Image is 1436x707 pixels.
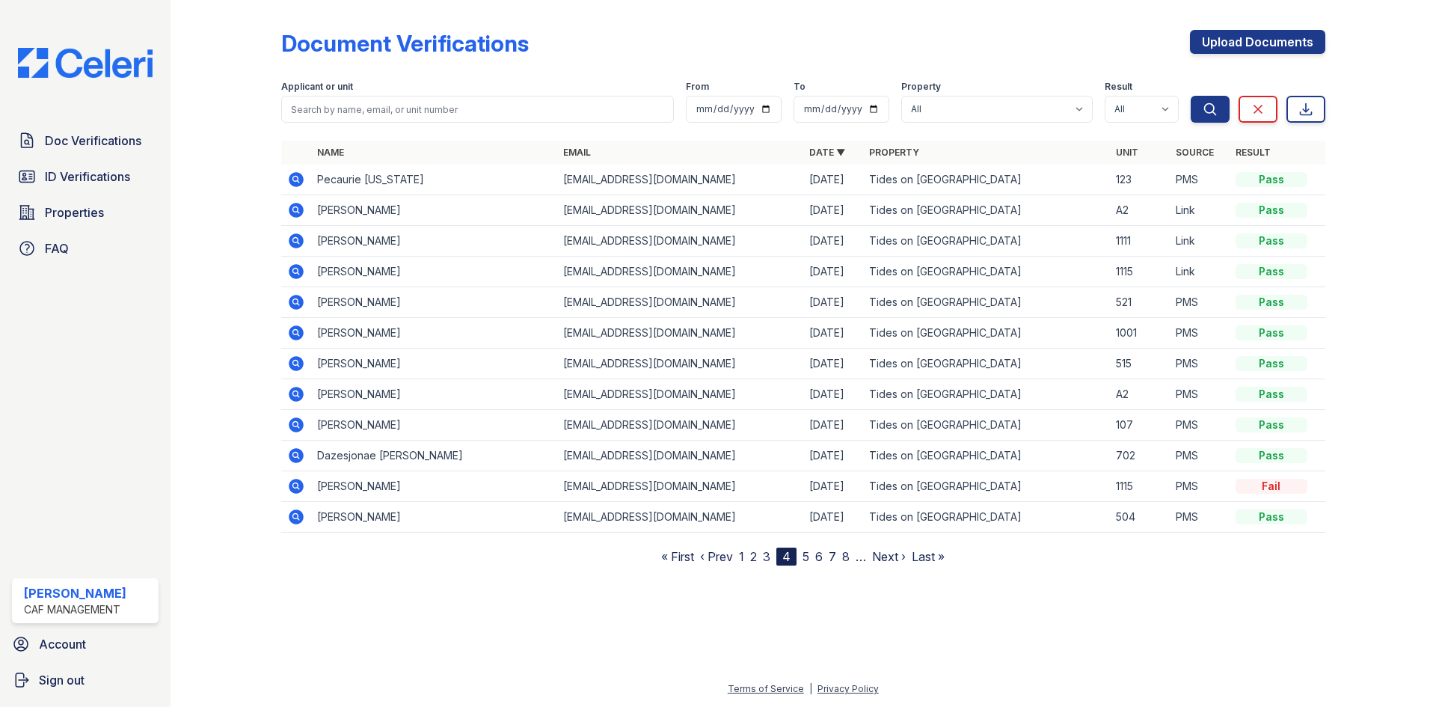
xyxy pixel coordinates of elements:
[863,195,1109,226] td: Tides on [GEOGRAPHIC_DATA]
[311,379,557,410] td: [PERSON_NAME]
[281,30,529,57] div: Document Verifications
[563,147,591,158] a: Email
[45,132,141,150] span: Doc Verifications
[557,195,803,226] td: [EMAIL_ADDRESS][DOMAIN_NAME]
[1110,471,1170,502] td: 1115
[24,584,126,602] div: [PERSON_NAME]
[39,671,85,689] span: Sign out
[1236,479,1307,494] div: Fail
[1236,387,1307,402] div: Pass
[1236,172,1307,187] div: Pass
[317,147,344,158] a: Name
[869,147,919,158] a: Property
[1176,147,1214,158] a: Source
[1170,410,1230,441] td: PMS
[12,126,159,156] a: Doc Verifications
[1110,226,1170,257] td: 1111
[1170,349,1230,379] td: PMS
[1170,318,1230,349] td: PMS
[803,287,863,318] td: [DATE]
[1170,257,1230,287] td: Link
[1110,165,1170,195] td: 123
[1110,379,1170,410] td: A2
[1105,81,1132,93] label: Result
[817,683,879,694] a: Privacy Policy
[728,683,804,694] a: Terms of Service
[863,471,1109,502] td: Tides on [GEOGRAPHIC_DATA]
[750,549,757,564] a: 2
[872,549,906,564] a: Next ›
[863,257,1109,287] td: Tides on [GEOGRAPHIC_DATA]
[1116,147,1138,158] a: Unit
[557,379,803,410] td: [EMAIL_ADDRESS][DOMAIN_NAME]
[557,471,803,502] td: [EMAIL_ADDRESS][DOMAIN_NAME]
[863,410,1109,441] td: Tides on [GEOGRAPHIC_DATA]
[557,441,803,471] td: [EMAIL_ADDRESS][DOMAIN_NAME]
[776,548,797,566] div: 4
[803,471,863,502] td: [DATE]
[557,349,803,379] td: [EMAIL_ADDRESS][DOMAIN_NAME]
[311,502,557,533] td: [PERSON_NAME]
[557,502,803,533] td: [EMAIL_ADDRESS][DOMAIN_NAME]
[1236,325,1307,340] div: Pass
[12,162,159,192] a: ID Verifications
[803,318,863,349] td: [DATE]
[1170,441,1230,471] td: PMS
[1170,287,1230,318] td: PMS
[1170,226,1230,257] td: Link
[803,195,863,226] td: [DATE]
[1110,257,1170,287] td: 1115
[311,257,557,287] td: [PERSON_NAME]
[1236,203,1307,218] div: Pass
[557,410,803,441] td: [EMAIL_ADDRESS][DOMAIN_NAME]
[311,349,557,379] td: [PERSON_NAME]
[557,165,803,195] td: [EMAIL_ADDRESS][DOMAIN_NAME]
[1170,195,1230,226] td: Link
[1236,417,1307,432] div: Pass
[763,549,770,564] a: 3
[6,665,165,695] a: Sign out
[809,147,845,158] a: Date ▼
[1110,195,1170,226] td: A2
[1170,471,1230,502] td: PMS
[912,549,945,564] a: Last »
[803,257,863,287] td: [DATE]
[856,548,866,566] span: …
[311,441,557,471] td: Dazesjonae [PERSON_NAME]
[281,96,674,123] input: Search by name, email, or unit number
[1236,233,1307,248] div: Pass
[1236,147,1271,158] a: Result
[1236,295,1307,310] div: Pass
[863,441,1109,471] td: Tides on [GEOGRAPHIC_DATA]
[557,318,803,349] td: [EMAIL_ADDRESS][DOMAIN_NAME]
[700,549,733,564] a: ‹ Prev
[686,81,709,93] label: From
[1170,165,1230,195] td: PMS
[1110,349,1170,379] td: 515
[6,629,165,659] a: Account
[1110,287,1170,318] td: 521
[1236,509,1307,524] div: Pass
[794,81,806,93] label: To
[803,549,809,564] a: 5
[803,379,863,410] td: [DATE]
[863,226,1109,257] td: Tides on [GEOGRAPHIC_DATA]
[1170,379,1230,410] td: PMS
[6,48,165,78] img: CE_Logo_Blue-a8612792a0a2168367f1c8372b55b34899dd931a85d93a1a3d3e32e68fde9ad4.png
[557,287,803,318] td: [EMAIL_ADDRESS][DOMAIN_NAME]
[45,168,130,186] span: ID Verifications
[815,549,823,564] a: 6
[557,257,803,287] td: [EMAIL_ADDRESS][DOMAIN_NAME]
[842,549,850,564] a: 8
[311,318,557,349] td: [PERSON_NAME]
[311,195,557,226] td: [PERSON_NAME]
[863,318,1109,349] td: Tides on [GEOGRAPHIC_DATA]
[863,165,1109,195] td: Tides on [GEOGRAPHIC_DATA]
[803,226,863,257] td: [DATE]
[39,635,86,653] span: Account
[803,165,863,195] td: [DATE]
[661,549,694,564] a: « First
[311,410,557,441] td: [PERSON_NAME]
[24,602,126,617] div: CAF Management
[311,287,557,318] td: [PERSON_NAME]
